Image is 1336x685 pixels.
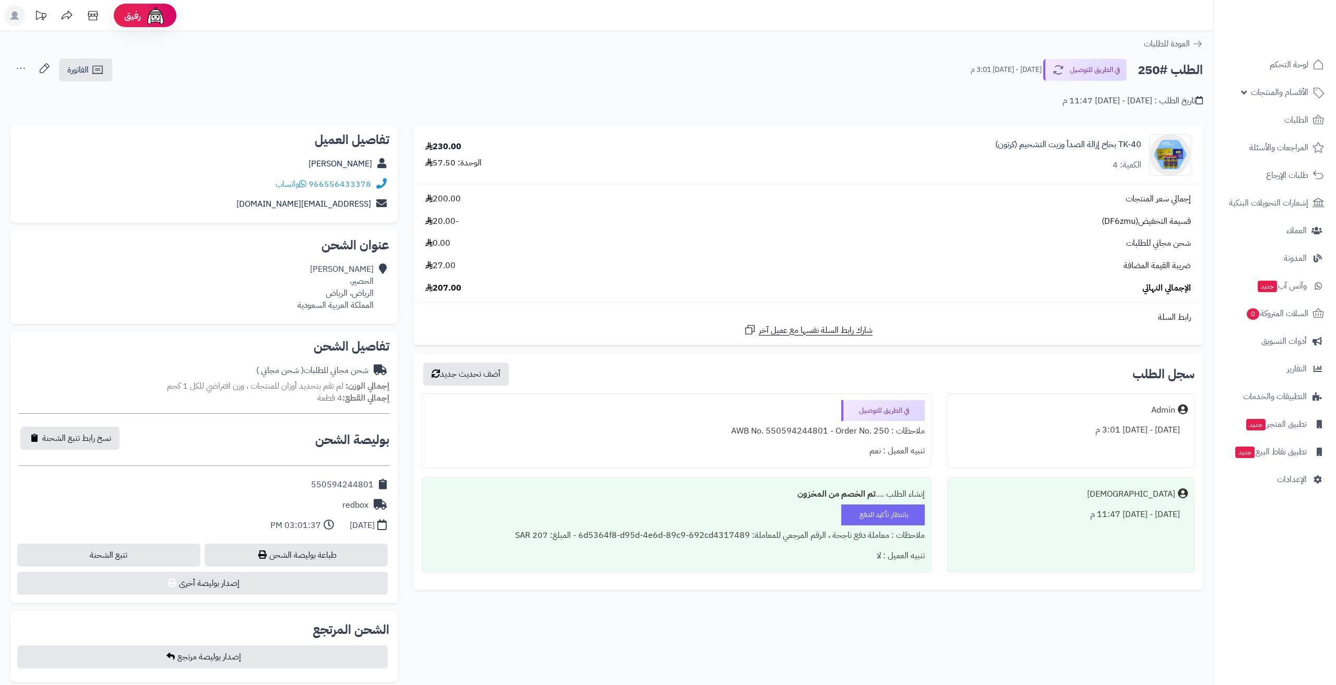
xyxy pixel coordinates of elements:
h2: بوليصة الشحن [315,434,389,446]
a: طباعة بوليصة الشحن [205,544,388,567]
span: جديد [1258,281,1277,292]
a: طلبات الإرجاع [1220,163,1330,188]
span: الطلبات [1284,113,1308,127]
span: 0.00 [425,237,450,249]
a: الفاتورة [59,58,112,81]
a: [EMAIL_ADDRESS][DOMAIN_NAME] [236,198,371,210]
a: [PERSON_NAME] [308,158,372,170]
div: تنبيه العميل : لا [428,546,925,566]
a: لوحة التحكم [1220,52,1330,77]
h2: تفاصيل الشحن [19,340,389,353]
span: -20.00 [425,215,459,227]
h2: الطلب #250 [1138,59,1203,81]
div: تاريخ الطلب : [DATE] - [DATE] 11:47 م [1063,95,1203,107]
span: الإجمالي النهائي [1142,282,1191,294]
span: أدوات التسويق [1261,334,1307,348]
span: رفيق [124,9,141,22]
span: التطبيقات والخدمات [1243,389,1307,404]
div: [DATE] - [DATE] 11:47 م [954,504,1188,525]
span: الإعدادات [1277,472,1307,487]
h2: عنوان الشحن [19,239,389,251]
span: 27.00 [425,260,456,272]
img: logo-2.png [1265,29,1326,51]
span: وآتس آب [1257,279,1307,293]
a: الطلبات [1220,107,1330,133]
strong: إجمالي القطع: [342,392,389,404]
a: العودة للطلبات [1144,38,1203,50]
span: شارك رابط السلة نفسها مع عميل آخر [759,325,873,337]
a: TK-40 بخاخ إزالة الصدأ وزيت التشحيم (كرتون) [995,139,1141,151]
span: العودة للطلبات [1144,38,1190,50]
span: شحن مجاني للطلبات [1126,237,1191,249]
a: المدونة [1220,246,1330,271]
div: redbox [342,499,368,511]
span: ( شحن مجاني ) [256,364,304,377]
span: السلات المتروكة [1246,306,1308,321]
span: طلبات الإرجاع [1266,168,1308,183]
h2: الشحن المرتجع [313,623,389,636]
span: الأقسام والمنتجات [1251,85,1308,100]
a: شارك رابط السلة نفسها مع عميل آخر [744,323,873,337]
h2: تفاصيل العميل [19,134,389,146]
div: [DEMOGRAPHIC_DATA] [1087,488,1175,500]
button: في الطريق للتوصيل [1043,59,1127,81]
b: تم الخصم من المخزون [797,488,876,500]
span: تطبيق نقاط البيع [1234,444,1307,459]
img: ai-face.png [145,5,166,26]
a: الإعدادات [1220,467,1330,492]
div: 03:01:37 PM [270,520,321,532]
a: المراجعات والأسئلة [1220,135,1330,160]
div: Admin [1151,404,1175,416]
span: لوحة التحكم [1270,57,1308,72]
span: قسيمة التخفيض(DF6zmu) [1102,215,1191,227]
a: إشعارات التحويلات البنكية [1220,190,1330,215]
a: العملاء [1220,218,1330,243]
div: شحن مجاني للطلبات [256,365,368,377]
a: التطبيقات والخدمات [1220,384,1330,409]
span: تطبيق المتجر [1245,417,1307,431]
span: جديد [1246,419,1266,430]
span: 0 [1247,308,1259,320]
span: الفاتورة [67,64,89,76]
div: في الطريق للتوصيل [841,400,925,421]
a: تحديثات المنصة [28,5,54,29]
a: التقارير [1220,356,1330,381]
div: إنشاء الطلب .... [428,484,925,504]
div: ملاحظات : معاملة دفع ناجحة ، الرقم المرجعي للمعاملة: 6d5364f8-d95d-4e6d-89c9-692cd4317489 - المبل... [428,525,925,546]
div: [DATE] - [DATE] 3:01 م [954,420,1188,440]
span: العملاء [1286,223,1307,238]
div: ملاحظات : AWB No. 550594244801 - Order No. 250 [428,421,925,441]
div: بانتظار تأكيد الدفع [841,504,925,525]
a: أدوات التسويق [1220,329,1330,354]
span: نسخ رابط تتبع الشحنة [42,432,111,444]
img: 1728164515-%D8%A8%D8%AE%D8%A7%D8%AE%20%D9%81%D9%88%D8%AA%D9%88%D8%B4%D9%88%D8%A800-90x90.png [1150,134,1190,176]
button: أضف تحديث جديد [423,363,509,386]
small: 4 قطعة [317,392,389,404]
div: الوحدة: 57.50 [425,157,482,169]
span: المدونة [1284,251,1307,266]
a: تطبيق المتجرجديد [1220,412,1330,437]
div: [PERSON_NAME] الحصير، الرياض، الرياض المملكة العربية السعودية [297,263,374,311]
div: الكمية: 4 [1113,159,1141,171]
span: إشعارات التحويلات البنكية [1229,196,1308,210]
a: وآتس آبجديد [1220,273,1330,298]
button: إصدار بوليصة أخرى [17,572,388,595]
span: لم تقم بتحديد أوزان للمنتجات ، وزن افتراضي للكل 1 كجم [167,380,343,392]
strong: إجمالي الوزن: [345,380,389,392]
span: إجمالي سعر المنتجات [1126,193,1191,205]
span: جديد [1235,447,1255,458]
div: [DATE] [350,520,375,532]
button: إصدار بوليصة مرتجع [17,645,388,668]
a: السلات المتروكة0 [1220,301,1330,326]
div: تنبيه العميل : نعم [428,441,925,461]
div: 230.00 [425,141,461,153]
small: [DATE] - [DATE] 3:01 م [971,65,1042,75]
a: 966556433378 [308,178,371,190]
a: واتساب [276,178,306,190]
span: 207.00 [425,282,461,294]
span: 200.00 [425,193,461,205]
a: تتبع الشحنة [17,544,200,567]
div: رابط السلة [417,311,1199,323]
h3: سجل الطلب [1132,368,1195,380]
